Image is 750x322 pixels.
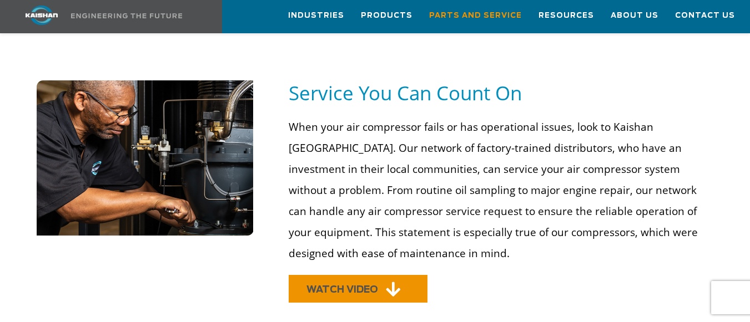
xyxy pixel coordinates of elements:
span: About Us [611,9,658,22]
span: WATCH VIDEO [306,285,378,294]
span: Industries [288,9,344,22]
a: Industries [288,1,344,30]
span: Contact Us [675,9,735,22]
span: Products [361,9,412,22]
a: WATCH VIDEO [289,275,427,303]
a: Resources [538,1,594,30]
a: Contact Us [675,1,735,30]
p: When your air compressor fails or has operational issues, look to Kaishan [GEOGRAPHIC_DATA]. Our ... [289,116,706,264]
img: service [37,80,254,236]
a: Parts and Service [429,1,522,30]
a: About Us [611,1,658,30]
img: Engineering the future [71,13,182,18]
span: Resources [538,9,594,22]
h5: Service You Can Count On [289,80,713,105]
span: Parts and Service [429,9,522,22]
a: Products [361,1,412,30]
